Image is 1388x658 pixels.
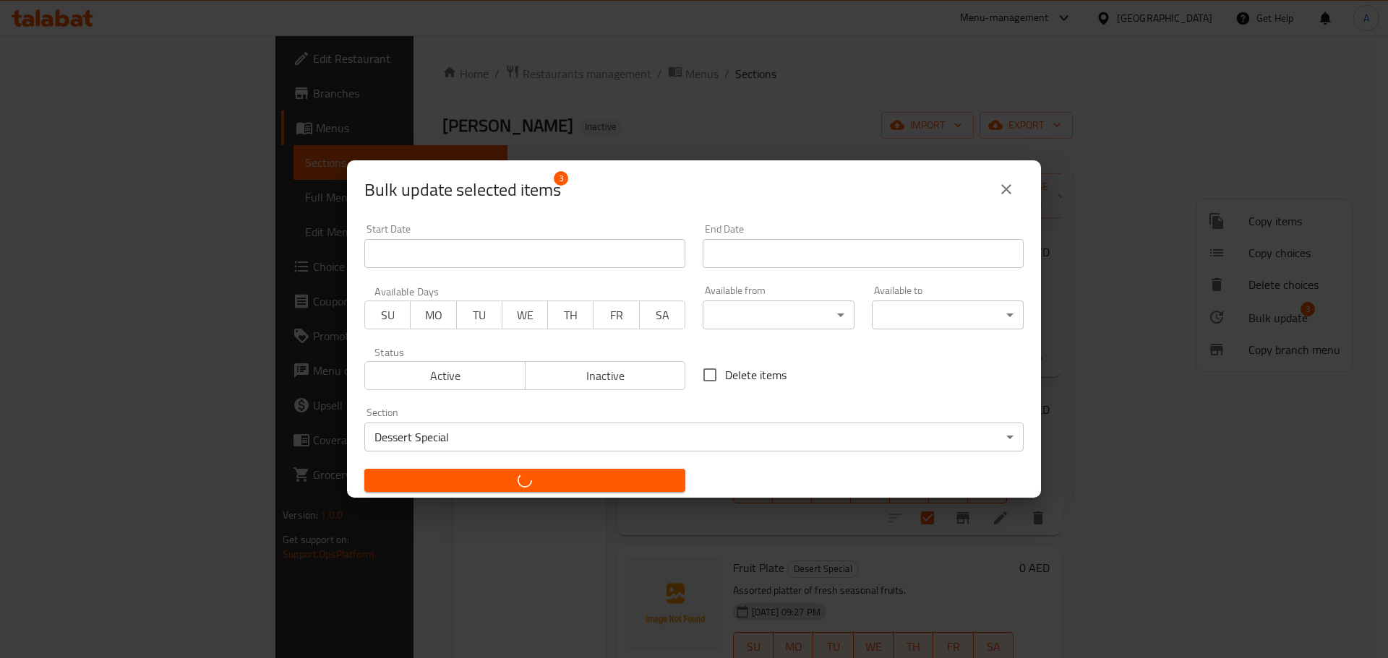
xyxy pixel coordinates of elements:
button: SU [364,300,411,329]
span: Selected items count [364,178,561,202]
button: MO [410,300,456,329]
span: Active [371,365,520,386]
span: SU [371,305,405,326]
button: FR [593,300,639,329]
div: ​ [872,300,1024,329]
button: close [989,172,1024,207]
span: WE [508,305,542,326]
span: TH [554,305,588,326]
span: Inactive [531,365,680,386]
span: MO [416,305,450,326]
button: TU [456,300,502,329]
span: FR [599,305,633,326]
button: Inactive [525,361,686,390]
button: SA [639,300,685,329]
span: SA [646,305,680,326]
span: 3 [554,171,568,186]
span: TU [463,305,497,326]
button: Active [364,361,526,390]
div: ​ [703,300,854,329]
span: Delete items [725,366,787,384]
button: TH [547,300,594,329]
div: Dessert Special [364,423,1024,451]
button: WE [502,300,548,329]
